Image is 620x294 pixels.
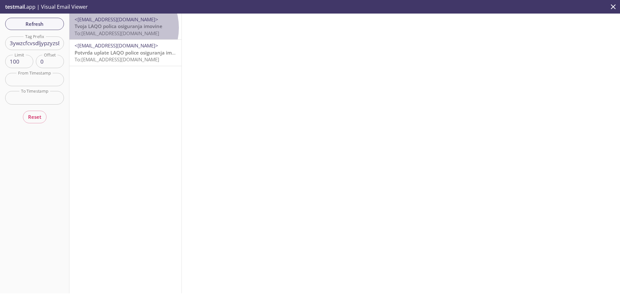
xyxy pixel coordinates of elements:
[69,40,181,66] div: <[EMAIL_ADDRESS][DOMAIN_NAME]>Potvrda uplate LAQO police osiguranja imovineTo:[EMAIL_ADDRESS][DOM...
[23,111,46,123] button: Reset
[75,16,158,23] span: <[EMAIL_ADDRESS][DOMAIN_NAME]>
[28,113,41,121] span: Reset
[5,3,25,10] span: testmail
[10,20,59,28] span: Refresh
[75,30,159,36] span: To: [EMAIL_ADDRESS][DOMAIN_NAME]
[75,56,159,63] span: To: [EMAIL_ADDRESS][DOMAIN_NAME]
[75,23,162,29] span: Tvoja LAQO polica osiguranja imovine
[75,42,158,49] span: <[EMAIL_ADDRESS][DOMAIN_NAME]>
[69,14,181,39] div: <[EMAIL_ADDRESS][DOMAIN_NAME]>Tvoja LAQO polica osiguranja imovineTo:[EMAIL_ADDRESS][DOMAIN_NAME]
[5,18,64,30] button: Refresh
[75,49,185,56] span: Potvrda uplate LAQO police osiguranja imovine
[69,14,181,66] nav: emails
